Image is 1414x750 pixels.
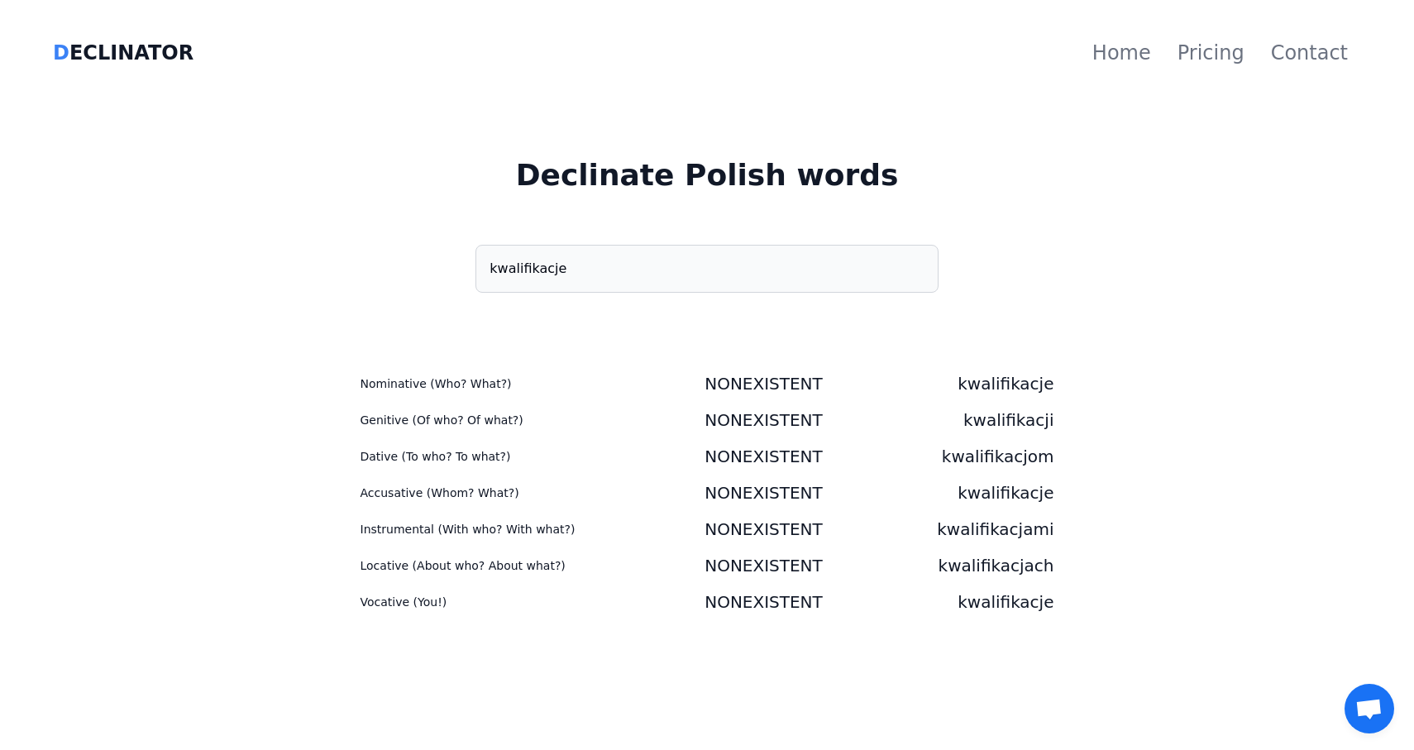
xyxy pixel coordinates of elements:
[516,158,899,192] span: Declinate Polish words
[823,518,1054,541] div: kwalifikacjami
[361,375,592,392] div: Nominative (Who? What?)
[361,448,592,465] div: Dative (To who? To what?)
[475,245,938,293] input: input any Polish word in the basic form
[361,594,592,610] div: Vocative (You!)
[591,590,823,614] div: NONEXISTENT
[1345,684,1394,733] div: Open chat
[823,445,1054,468] div: kwalifikacjom
[53,40,193,66] a: DECLINATOR
[1079,26,1164,79] a: Home
[361,485,592,501] div: Accusative (Whom? What?)
[1164,26,1258,79] a: Pricing
[591,408,823,432] div: NONEXISTENT
[53,41,69,64] span: D
[591,372,823,395] div: NONEXISTENT
[591,481,823,504] div: NONEXISTENT
[823,372,1054,395] div: kwalifikacje
[1258,26,1361,79] a: Contact
[361,412,592,428] div: Genitive (Of who? Of what?)
[591,554,823,577] div: NONEXISTENT
[361,557,592,574] div: Locative (About who? About what?)
[361,521,592,537] div: Instrumental (With who? With what?)
[53,41,193,64] span: ECLINATOR
[591,518,823,541] div: NONEXISTENT
[823,481,1054,504] div: kwalifikacje
[591,445,823,468] div: NONEXISTENT
[823,408,1054,432] div: kwalifikacji
[823,590,1054,614] div: kwalifikacje
[823,554,1054,577] div: kwalifikacjach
